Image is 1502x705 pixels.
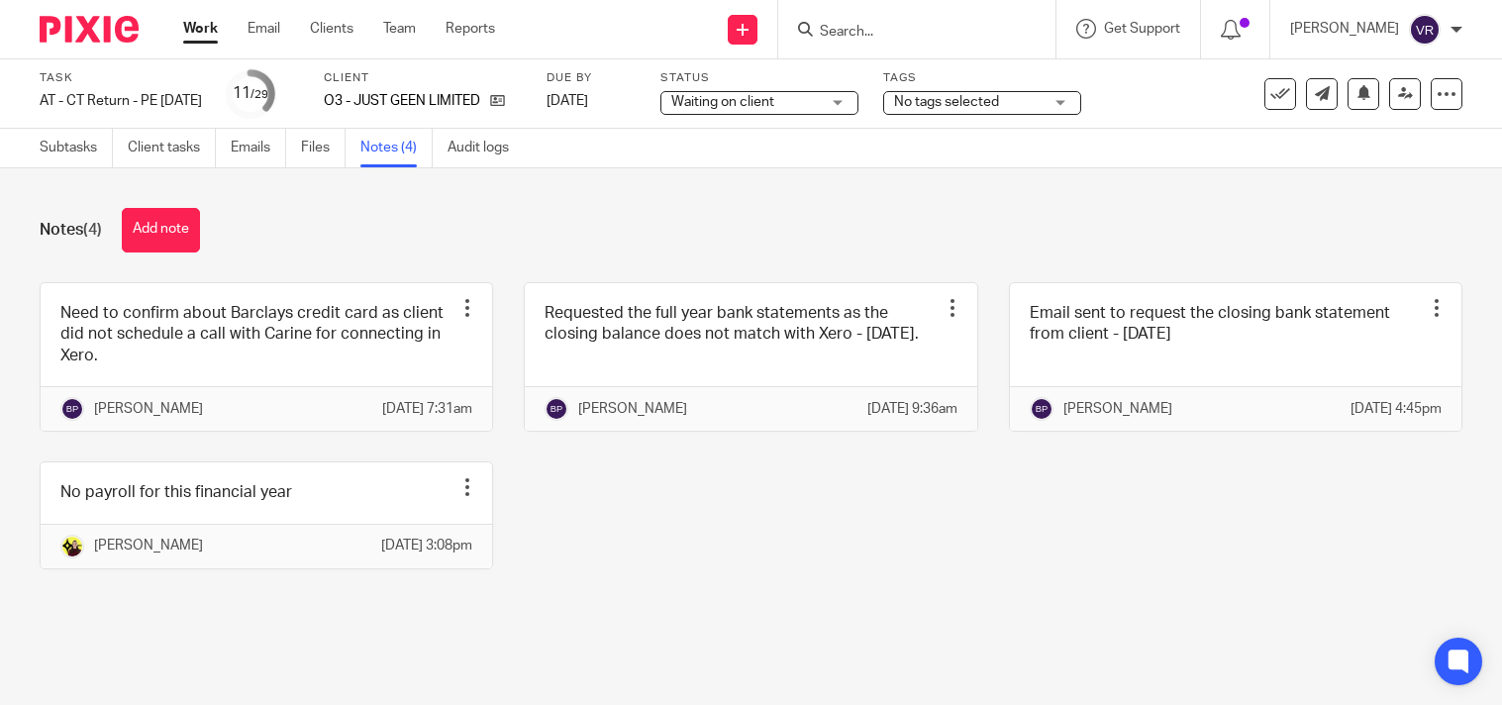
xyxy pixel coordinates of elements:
[448,129,524,167] a: Audit logs
[547,94,588,108] span: [DATE]
[40,220,102,241] h1: Notes
[867,399,957,419] p: [DATE] 9:36am
[894,95,999,109] span: No tags selected
[183,19,218,39] a: Work
[1104,22,1180,36] span: Get Support
[1030,397,1053,421] img: svg%3E
[60,397,84,421] img: svg%3E
[40,70,202,86] label: Task
[547,70,636,86] label: Due by
[128,129,216,167] a: Client tasks
[818,24,996,42] input: Search
[40,129,113,167] a: Subtasks
[248,19,280,39] a: Email
[883,70,1081,86] label: Tags
[233,82,268,105] div: 11
[60,535,84,558] img: Megan-Starbridge.jpg
[382,399,472,419] p: [DATE] 7:31am
[94,399,203,419] p: [PERSON_NAME]
[231,129,286,167] a: Emails
[40,16,139,43] img: Pixie
[1409,14,1441,46] img: svg%3E
[324,70,522,86] label: Client
[250,89,268,100] small: /29
[1063,399,1172,419] p: [PERSON_NAME]
[381,536,472,555] p: [DATE] 3:08pm
[122,208,200,252] button: Add note
[40,91,202,111] div: AT - CT Return - PE [DATE]
[360,129,433,167] a: Notes (4)
[310,19,353,39] a: Clients
[671,95,774,109] span: Waiting on client
[83,222,102,238] span: (4)
[94,536,203,555] p: [PERSON_NAME]
[660,70,858,86] label: Status
[324,91,480,111] p: O3 - JUST GEEN LIMITED
[1351,399,1442,419] p: [DATE] 4:45pm
[545,397,568,421] img: svg%3E
[383,19,416,39] a: Team
[40,91,202,111] div: AT - CT Return - PE 31-03-2025
[301,129,346,167] a: Files
[1290,19,1399,39] p: [PERSON_NAME]
[446,19,495,39] a: Reports
[578,399,687,419] p: [PERSON_NAME]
